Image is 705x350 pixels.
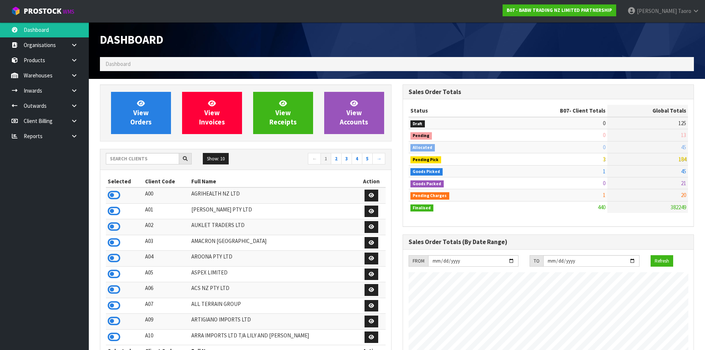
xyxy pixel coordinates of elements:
span: 21 [681,180,686,187]
a: → [372,153,385,165]
span: 13 [681,131,686,139]
td: A04 [143,251,190,267]
button: Show: 10 [203,153,229,165]
span: 125 [678,120,686,127]
span: 45 [681,144,686,151]
a: ViewInvoices [182,92,242,134]
span: ProStock [24,6,61,16]
span: 0 [603,131,605,139]
span: Dashboard [100,32,163,47]
td: A09 [143,314,190,330]
div: TO [530,255,543,267]
td: AROONA PTY LTD [189,251,357,267]
span: 0 [603,180,605,187]
td: A01 [143,203,190,219]
div: FROM [409,255,428,267]
td: ALL TERRAIN GROUP [189,298,357,314]
span: B07 [560,107,569,114]
a: 2 [331,153,342,165]
td: A02 [143,219,190,235]
span: 20 [681,191,686,199]
span: 440 [598,204,605,211]
span: 1 [603,191,605,199]
td: AGRIHEALTH NZ LTD [189,187,357,203]
span: Finalised [410,204,434,212]
span: 382249 [671,204,686,211]
td: A10 [143,329,190,345]
a: 5 [362,153,373,165]
th: Selected [106,176,143,187]
span: 0 [603,120,605,127]
span: View Invoices [199,99,225,127]
small: WMS [63,8,74,15]
span: Taoro [678,7,691,14]
a: 3 [341,153,352,165]
a: 4 [352,153,362,165]
th: Client Code [143,176,190,187]
span: Draft [410,120,425,128]
span: Pending [410,132,432,140]
a: ViewOrders [111,92,171,134]
span: Pending Pick [410,156,442,164]
span: View Orders [130,99,152,127]
span: 184 [678,156,686,163]
span: 1 [603,168,605,175]
td: A03 [143,235,190,251]
a: ← [308,153,321,165]
td: A07 [143,298,190,314]
td: ASPEX LIMITED [189,266,357,282]
th: - Client Totals [501,105,607,117]
h3: Sales Order Totals (By Date Range) [409,239,688,246]
td: ACS NZ PTY LTD [189,282,357,298]
span: Allocated [410,144,435,151]
th: Action [357,176,386,187]
a: ViewReceipts [253,92,313,134]
th: Status [409,105,501,117]
span: View Receipts [269,99,297,127]
td: ARRA IMPORTS LTD T/A LILY AND [PERSON_NAME] [189,329,357,345]
strong: B07 - BABW TRADING NZ LIMITED PARTNERSHIP [507,7,612,13]
span: Pending Charges [410,192,450,200]
input: Search clients [106,153,179,164]
span: 45 [681,168,686,175]
span: Dashboard [105,60,131,67]
td: ARTIGIANO IMPORTS LTD [189,314,357,330]
th: Global Totals [607,105,688,117]
th: Full Name [189,176,357,187]
span: [PERSON_NAME] [637,7,677,14]
td: A05 [143,266,190,282]
td: A06 [143,282,190,298]
span: 0 [603,144,605,151]
td: AMACRON [GEOGRAPHIC_DATA] [189,235,357,251]
span: View Accounts [340,99,368,127]
h3: Sales Order Totals [409,89,688,96]
td: [PERSON_NAME] PTY LTD [189,203,357,219]
a: 1 [320,153,331,165]
img: cube-alt.png [11,6,20,16]
span: Goods Packed [410,180,444,188]
td: AUKLET TRADERS LTD [189,219,357,235]
span: 3 [603,156,605,163]
button: Refresh [651,255,673,267]
span: Goods Picked [410,168,443,176]
a: B07 - BABW TRADING NZ LIMITED PARTNERSHIP [503,4,616,16]
nav: Page navigation [251,153,386,166]
td: A00 [143,187,190,203]
a: ViewAccounts [324,92,384,134]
